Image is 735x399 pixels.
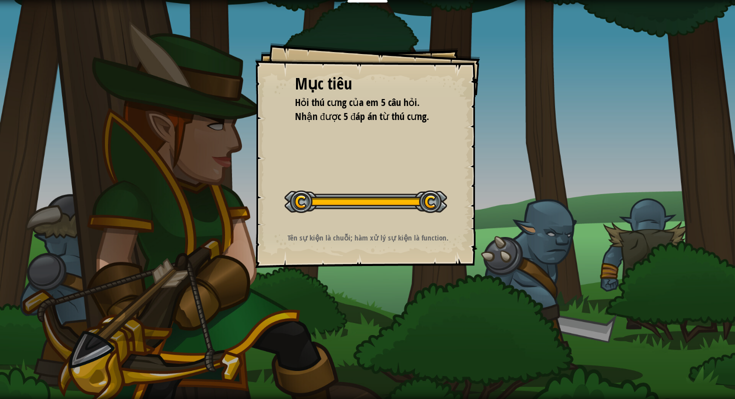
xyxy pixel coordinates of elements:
[295,72,440,95] div: Mục tiêu
[282,109,437,124] li: Nhận được 5 đáp án từ thú cưng.
[295,95,419,109] span: Hỏi thú cưng của em 5 câu hỏi.
[282,95,437,110] li: Hỏi thú cưng của em 5 câu hỏi.
[295,109,429,123] span: Nhận được 5 đáp án từ thú cưng.
[267,232,468,243] p: Tên sự kiện là chuỗi; hàm xử lý sự kiện là function.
